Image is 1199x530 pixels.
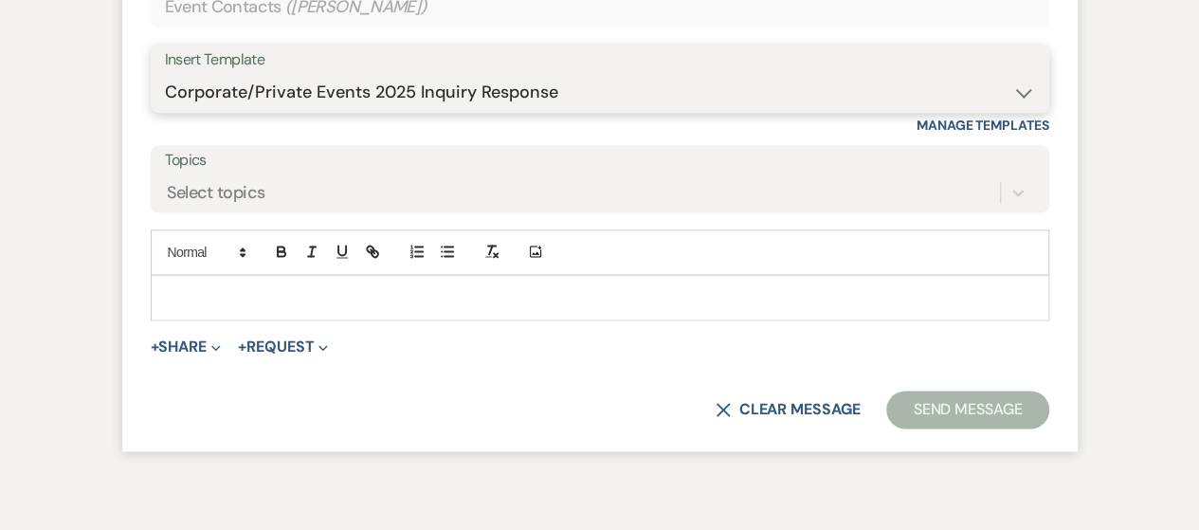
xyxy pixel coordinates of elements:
span: + [151,339,159,355]
button: Share [151,339,222,355]
div: Select topics [167,179,265,205]
span: + [238,339,246,355]
button: Clear message [716,402,860,417]
a: Manage Templates [917,117,1049,134]
button: Request [238,339,328,355]
button: Send Message [886,391,1048,429]
label: Topics [165,147,1035,174]
div: Insert Template [165,46,1035,74]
